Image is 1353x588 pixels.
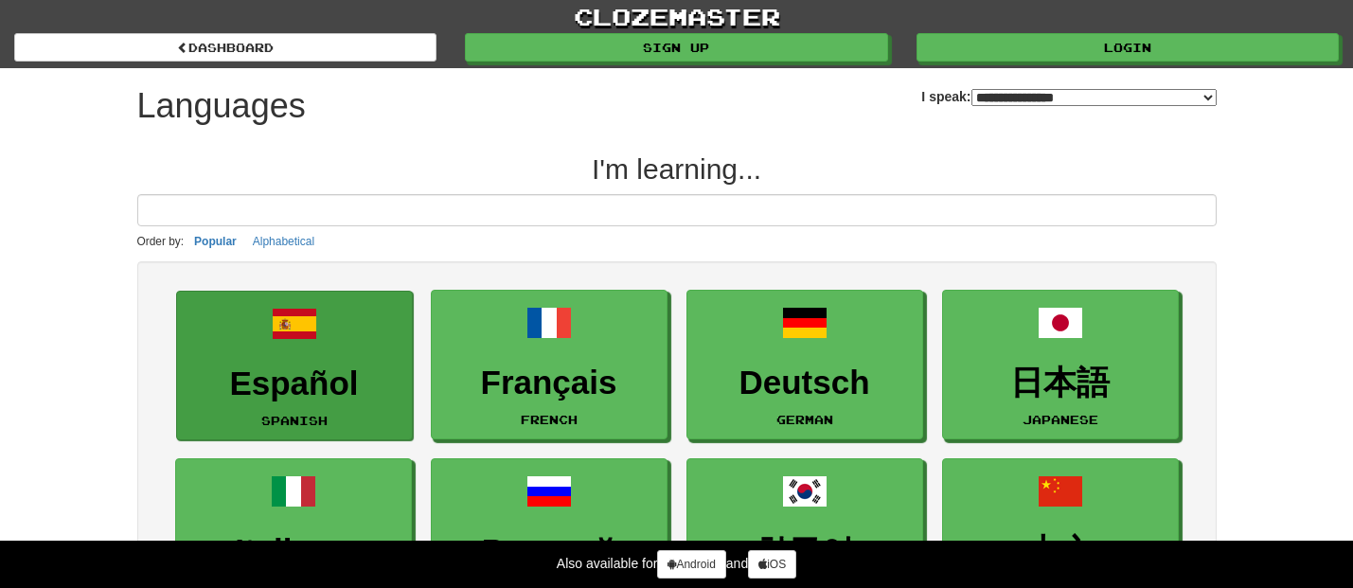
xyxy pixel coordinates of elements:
h1: Languages [137,87,306,125]
h3: Español [187,365,402,402]
small: German [776,413,833,426]
a: EspañolSpanish [176,291,413,441]
small: Spanish [261,414,328,427]
h3: 中文 [952,533,1168,570]
button: Alphabetical [247,231,320,252]
h3: Deutsch [697,365,913,401]
a: Login [917,33,1339,62]
h3: 한국어 [697,533,913,570]
label: I speak: [921,87,1216,106]
h3: Italiano [186,533,401,570]
select: I speak: [971,89,1217,106]
a: DeutschGerman [686,290,923,440]
a: FrançaisFrench [431,290,668,440]
h2: I'm learning... [137,153,1217,185]
small: Japanese [1023,413,1098,426]
a: Sign up [465,33,887,62]
small: French [521,413,578,426]
button: Popular [188,231,242,252]
a: iOS [748,550,796,579]
a: Android [657,550,725,579]
h3: Русский [441,533,657,570]
a: 日本語Japanese [942,290,1179,440]
h3: Français [441,365,657,401]
h3: 日本語 [952,365,1168,401]
a: dashboard [14,33,436,62]
small: Order by: [137,235,185,248]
